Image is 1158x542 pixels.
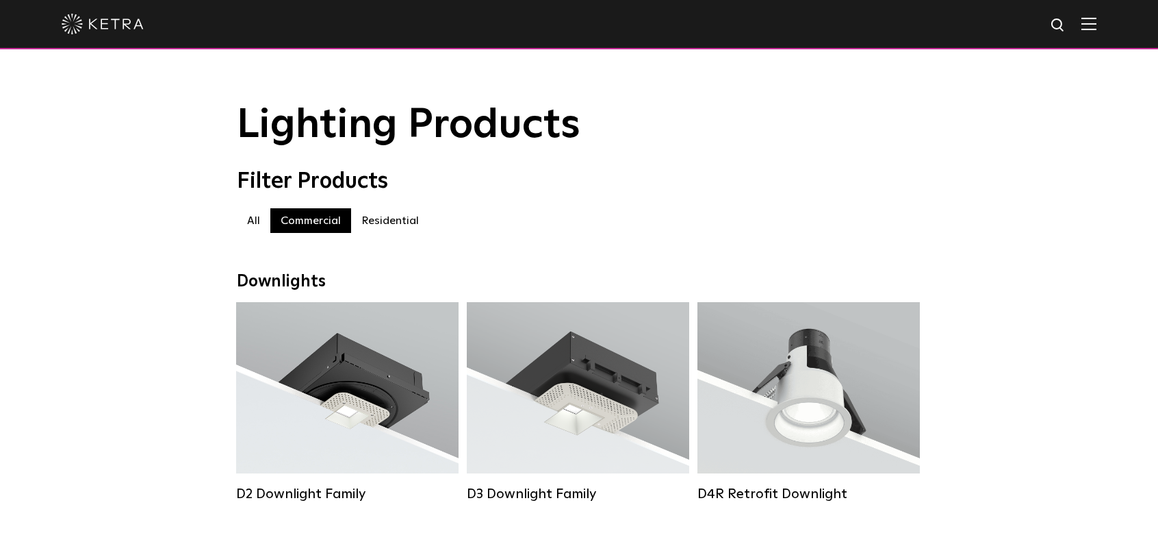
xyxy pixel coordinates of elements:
label: Commercial [270,208,351,233]
label: Residential [351,208,429,233]
label: All [237,208,270,233]
img: search icon [1050,17,1067,34]
a: D4R Retrofit Downlight Lumen Output:800Colors:White / BlackBeam Angles:15° / 25° / 40° / 60°Watta... [697,302,920,502]
img: Hamburger%20Nav.svg [1081,17,1096,30]
div: D2 Downlight Family [236,486,459,502]
a: D2 Downlight Family Lumen Output:1200Colors:White / Black / Gloss Black / Silver / Bronze / Silve... [236,302,459,502]
img: ketra-logo-2019-white [62,14,144,34]
div: Downlights [237,272,921,292]
div: D4R Retrofit Downlight [697,486,920,502]
div: Filter Products [237,169,921,195]
a: D3 Downlight Family Lumen Output:700 / 900 / 1100Colors:White / Black / Silver / Bronze / Paintab... [467,302,689,502]
span: Lighting Products [237,105,580,146]
div: D3 Downlight Family [467,486,689,502]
